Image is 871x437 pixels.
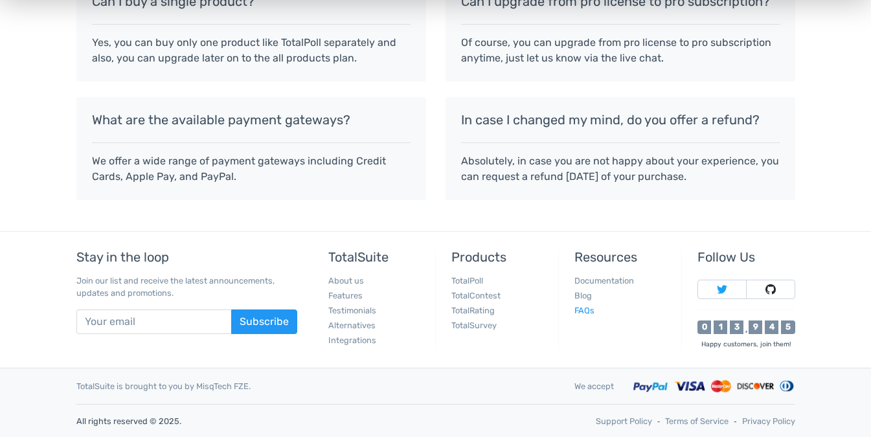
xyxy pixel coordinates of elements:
[92,35,411,66] p: Yes, you can buy only one product like TotalPoll separately and also, you can upgrade later on to...
[574,306,594,315] a: FAQs
[596,415,652,427] a: Support Policy
[574,250,672,264] h5: Resources
[76,309,232,334] input: Your email
[717,284,727,295] img: Follow TotalSuite on Twitter
[461,153,780,185] p: Absolutely, in case you are not happy about your experience, you can request a refund [DATE] of y...
[76,250,297,264] h5: Stay in the loop
[92,153,411,185] p: We offer a wide range of payment gateways including Credit Cards, Apple Pay, and PayPal.
[461,35,780,66] p: Of course, you can upgrade from pro license to pro subscription anytime, just let us know via the...
[67,380,565,392] div: TotalSuite is brought to you by MisqTech FZE.
[451,320,497,330] a: TotalSurvey
[714,320,727,334] div: 1
[451,276,483,286] a: TotalPoll
[76,415,426,427] p: All rights reserved © 2025.
[92,113,411,127] h5: What are the available payment gateways?
[328,320,376,330] a: Alternatives
[328,250,425,264] h5: TotalSuite
[742,415,795,427] a: Privacy Policy
[328,291,363,300] a: Features
[574,276,634,286] a: Documentation
[461,113,780,127] h5: In case I changed my mind, do you offer a refund?
[451,250,549,264] h5: Products
[328,276,364,286] a: About us
[697,320,711,334] div: 0
[730,320,743,334] div: 3
[574,291,592,300] a: Blog
[749,320,762,334] div: 9
[328,306,376,315] a: Testimonials
[451,306,495,315] a: TotalRating
[765,284,776,295] img: Follow TotalSuite on Github
[657,415,660,427] span: ‐
[565,380,624,392] div: We accept
[743,326,749,334] div: ,
[231,309,297,334] button: Subscribe
[734,415,736,427] span: ‐
[697,339,795,349] div: Happy customers, join them!
[765,320,778,334] div: 4
[633,379,795,394] img: Accepted payment methods
[697,250,795,264] h5: Follow Us
[328,335,376,345] a: Integrations
[451,291,501,300] a: TotalContest
[781,320,795,334] div: 5
[76,275,297,299] p: Join our list and receive the latest announcements, updates and promotions.
[665,415,729,427] a: Terms of Service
